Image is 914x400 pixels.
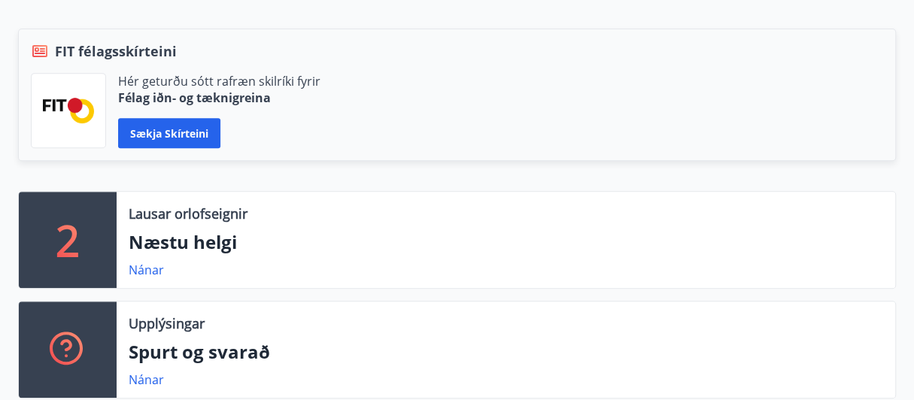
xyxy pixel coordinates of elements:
[118,89,320,106] p: Félag iðn- og tæknigreina
[56,211,80,268] p: 2
[129,371,164,388] a: Nánar
[129,314,205,333] p: Upplýsingar
[129,339,883,365] p: Spurt og svarað
[129,204,247,223] p: Lausar orlofseignir
[55,41,177,61] span: FIT félagsskírteini
[118,73,320,89] p: Hér geturðu sótt rafræn skilríki fyrir
[118,118,220,148] button: Sækja skírteini
[43,98,94,123] img: FPQVkF9lTnNbbaRSFyT17YYeljoOGk5m51IhT0bO.png
[129,229,883,255] p: Næstu helgi
[129,262,164,278] a: Nánar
